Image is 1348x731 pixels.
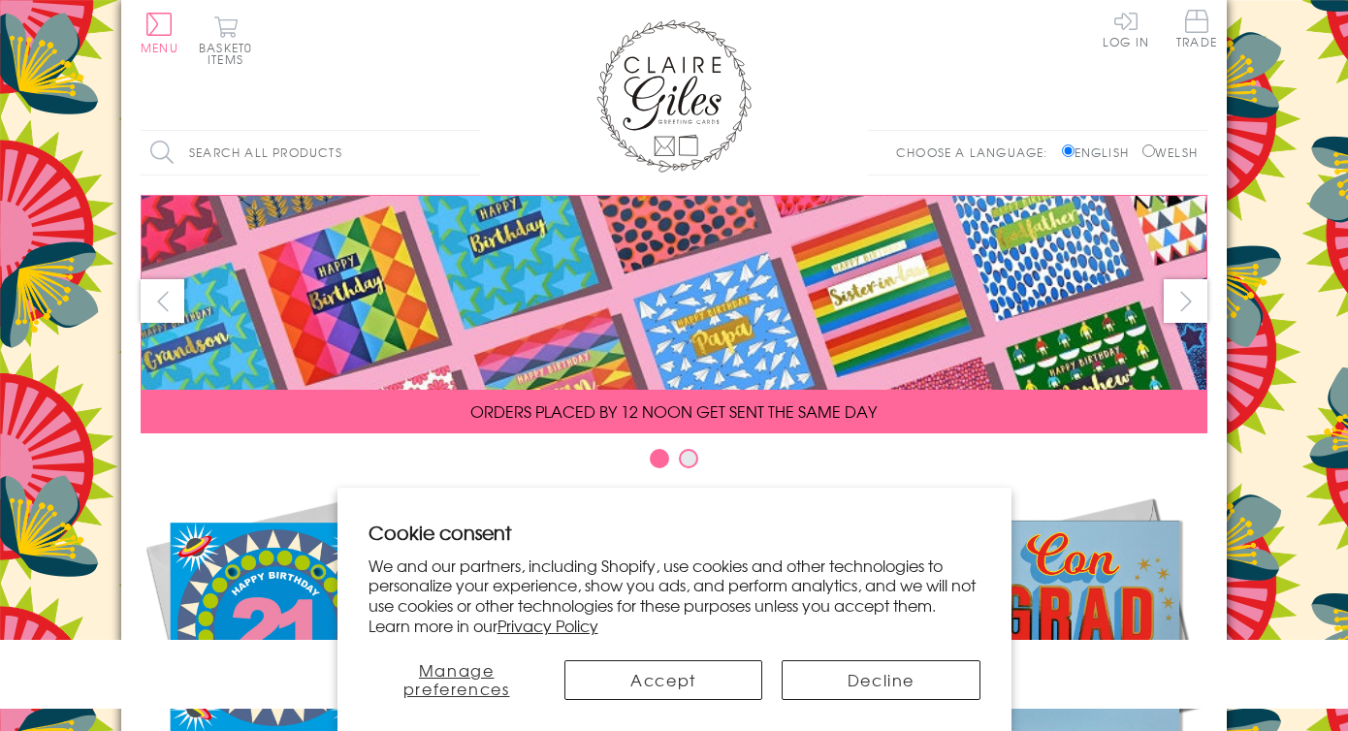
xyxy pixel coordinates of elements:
[369,556,980,636] p: We and our partners, including Shopify, use cookies and other technologies to personalize your ex...
[1142,143,1198,161] label: Welsh
[369,660,545,700] button: Manage preferences
[403,658,510,700] span: Manage preferences
[782,660,979,700] button: Decline
[650,449,669,468] button: Carousel Page 1 (Current Slide)
[461,131,480,175] input: Search
[1176,10,1217,51] a: Trade
[1062,144,1075,157] input: English
[1062,143,1139,161] label: English
[1164,279,1207,323] button: next
[564,660,762,700] button: Accept
[1142,144,1155,157] input: Welsh
[1103,10,1149,48] a: Log In
[208,39,252,68] span: 0 items
[141,279,184,323] button: prev
[497,614,598,637] a: Privacy Policy
[369,519,980,546] h2: Cookie consent
[199,16,252,65] button: Basket0 items
[141,448,1207,478] div: Carousel Pagination
[1176,10,1217,48] span: Trade
[141,13,178,53] button: Menu
[896,143,1058,161] p: Choose a language:
[679,449,698,468] button: Carousel Page 2
[141,131,480,175] input: Search all products
[596,19,752,173] img: Claire Giles Greetings Cards
[141,39,178,56] span: Menu
[470,399,877,423] span: ORDERS PLACED BY 12 NOON GET SENT THE SAME DAY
